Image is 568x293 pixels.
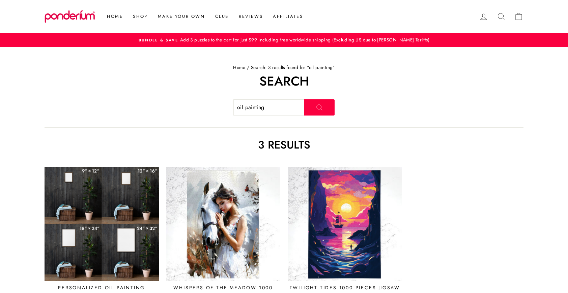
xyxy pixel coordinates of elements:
span: Bundle & Save [139,37,178,43]
a: Home [102,10,128,23]
a: Make Your Own [153,10,210,23]
span: Add 3 puzzles to the cart for just $99 including free worldwide shipping (Excluding US due to [PE... [178,36,429,43]
a: Reviews [234,10,268,23]
nav: breadcrumbs [45,64,523,71]
a: Club [210,10,234,23]
input: Search our store [233,99,304,116]
a: Affiliates [268,10,308,23]
span: / [247,64,249,71]
a: Home [233,64,246,71]
h2: 3 results [45,139,523,150]
h1: Search [45,75,523,88]
img: Ponderium [45,10,95,23]
a: Shop [128,10,152,23]
a: Bundle & SaveAdd 3 puzzles to the cart for just $99 including free worldwide shipping (Excluding ... [46,36,522,44]
span: Search: 3 results found for "oil painting" [251,64,335,71]
ul: Primary [98,10,308,23]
